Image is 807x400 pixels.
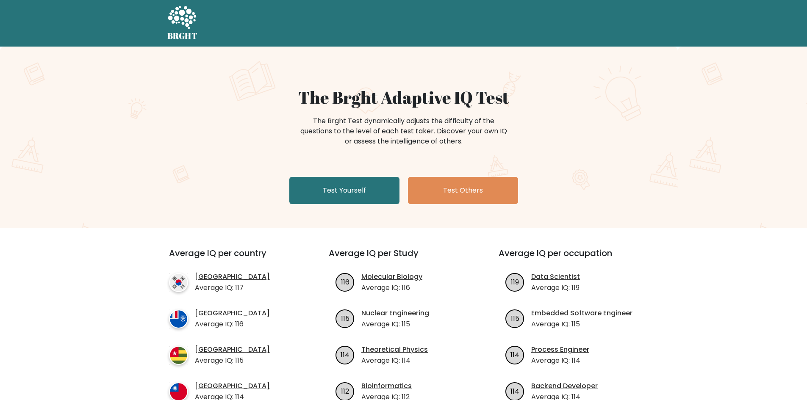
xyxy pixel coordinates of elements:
[341,277,349,287] text: 116
[361,308,429,318] a: Nuclear Engineering
[361,319,429,329] p: Average IQ: 115
[167,3,198,43] a: BRGHT
[531,356,589,366] p: Average IQ: 114
[329,248,478,268] h3: Average IQ per Study
[531,319,632,329] p: Average IQ: 115
[531,272,580,282] a: Data Scientist
[361,283,422,293] p: Average IQ: 116
[408,177,518,204] a: Test Others
[361,272,422,282] a: Molecular Biology
[341,350,349,359] text: 114
[361,356,428,366] p: Average IQ: 114
[169,248,298,268] h3: Average IQ per country
[510,350,519,359] text: 114
[195,381,270,391] a: [GEOGRAPHIC_DATA]
[511,277,519,287] text: 119
[511,313,519,323] text: 115
[531,381,598,391] a: Backend Developer
[195,345,270,355] a: [GEOGRAPHIC_DATA]
[499,248,648,268] h3: Average IQ per occupation
[531,308,632,318] a: Embedded Software Engineer
[195,356,270,366] p: Average IQ: 115
[167,31,198,41] h5: BRGHT
[361,381,412,391] a: Bioinformatics
[195,308,270,318] a: [GEOGRAPHIC_DATA]
[169,309,188,328] img: country
[341,386,349,396] text: 112
[298,116,510,146] div: The Brght Test dynamically adjusts the difficulty of the questions to the level of each test take...
[169,273,188,292] img: country
[510,386,519,396] text: 114
[361,345,428,355] a: Theoretical Physics
[169,346,188,365] img: country
[195,272,270,282] a: [GEOGRAPHIC_DATA]
[289,177,399,204] a: Test Yourself
[531,345,589,355] a: Process Engineer
[341,313,349,323] text: 115
[531,283,580,293] p: Average IQ: 119
[195,283,270,293] p: Average IQ: 117
[197,87,610,108] h1: The Brght Adaptive IQ Test
[195,319,270,329] p: Average IQ: 116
